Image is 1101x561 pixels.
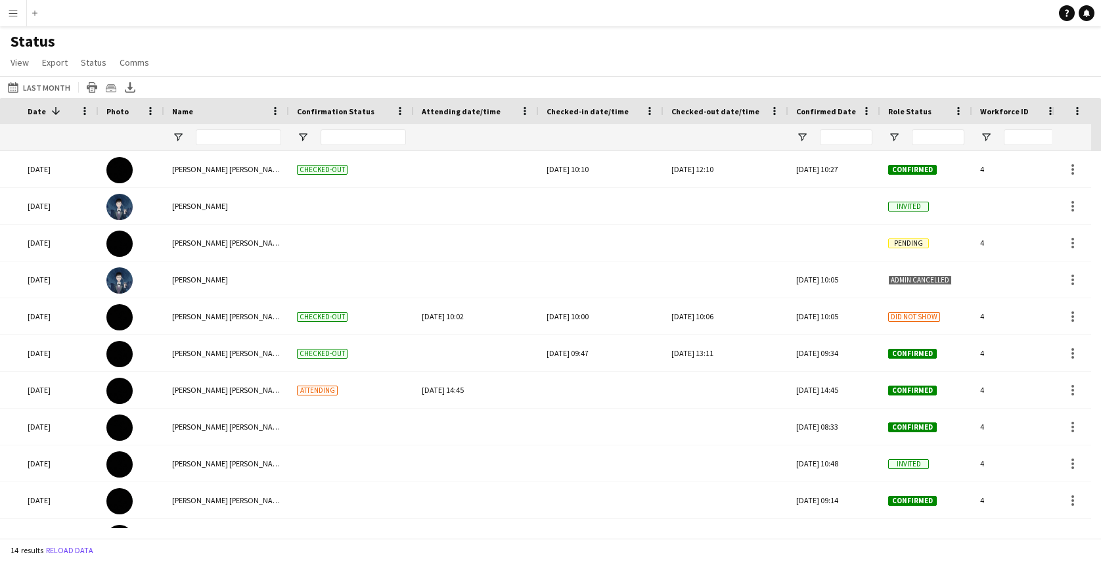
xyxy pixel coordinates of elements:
[20,261,99,298] div: [DATE]
[972,372,1064,408] div: 4
[297,349,348,359] span: Checked-out
[547,519,656,555] div: [DATE] 10:49
[422,372,531,408] div: [DATE] 14:45
[972,298,1064,334] div: 4
[888,459,929,469] span: Invited
[297,131,309,143] button: Open Filter Menu
[297,165,348,175] span: Checked-out
[972,482,1064,518] div: 4
[106,415,133,441] img: Mary Jane
[972,225,1064,261] div: 4
[422,106,501,116] span: Attending date/time
[172,495,285,505] span: [PERSON_NAME] [PERSON_NAME]
[297,312,348,322] span: Checked-out
[106,106,129,116] span: Photo
[888,131,900,143] button: Open Filter Menu
[888,349,937,359] span: Confirmed
[81,56,106,68] span: Status
[888,202,929,212] span: Invited
[422,298,531,334] div: [DATE] 10:02
[106,231,133,257] img: Mary Jane
[788,372,880,408] div: [DATE] 14:45
[20,519,99,555] div: [DATE]
[796,131,808,143] button: Open Filter Menu
[172,275,228,284] span: [PERSON_NAME]
[84,79,100,95] app-action-btn: Print
[196,129,281,145] input: Name Filter Input
[172,201,228,211] span: [PERSON_NAME]
[5,79,73,95] button: Last Month
[106,304,133,330] img: Mary Jane
[20,298,99,334] div: [DATE]
[788,335,880,371] div: [DATE] 09:34
[106,451,133,478] img: Mary Jane
[172,131,184,143] button: Open Filter Menu
[42,56,68,68] span: Export
[972,151,1064,187] div: 4
[796,106,856,116] span: Confirmed Date
[172,238,285,248] span: [PERSON_NAME] [PERSON_NAME]
[103,79,119,95] app-action-btn: Crew files as ZIP
[888,238,929,248] span: Pending
[888,106,932,116] span: Role Status
[788,445,880,482] div: [DATE] 10:48
[106,194,133,220] img: Oswald Cobblepot
[788,151,880,187] div: [DATE] 10:27
[106,267,133,294] img: Oswald Cobblepot
[671,519,780,555] div: [DATE] 10:49
[28,106,46,116] span: Date
[20,445,99,482] div: [DATE]
[980,106,1029,116] span: Workforce ID
[788,519,880,555] div: [DATE] 09:14
[972,519,1064,555] div: 4
[20,151,99,187] div: [DATE]
[888,275,952,285] span: Admin cancelled
[888,165,937,175] span: Confirmed
[20,335,99,371] div: [DATE]
[547,106,629,116] span: Checked-in date/time
[888,496,937,506] span: Confirmed
[43,543,96,558] button: Reload data
[321,129,406,145] input: Confirmation Status Filter Input
[172,311,285,321] span: [PERSON_NAME] [PERSON_NAME]
[20,482,99,518] div: [DATE]
[20,372,99,408] div: [DATE]
[980,131,992,143] button: Open Filter Menu
[106,341,133,367] img: Mary Jane
[11,56,29,68] span: View
[172,106,193,116] span: Name
[912,129,964,145] input: Role Status Filter Input
[5,54,34,71] a: View
[788,298,880,334] div: [DATE] 10:05
[20,188,99,224] div: [DATE]
[972,409,1064,445] div: 4
[671,335,780,371] div: [DATE] 13:11
[788,261,880,298] div: [DATE] 10:05
[297,106,374,116] span: Confirmation Status
[172,459,285,468] span: [PERSON_NAME] [PERSON_NAME]
[106,525,133,551] img: Mary Jane
[547,151,656,187] div: [DATE] 10:10
[547,335,656,371] div: [DATE] 09:47
[122,79,138,95] app-action-btn: Export XLSX
[106,157,133,183] img: Mary Jane
[106,378,133,404] img: Mary Jane
[20,225,99,261] div: [DATE]
[788,409,880,445] div: [DATE] 08:33
[114,54,154,71] a: Comms
[172,385,285,395] span: [PERSON_NAME] [PERSON_NAME]
[671,151,780,187] div: [DATE] 12:10
[76,54,112,71] a: Status
[972,335,1064,371] div: 4
[120,56,149,68] span: Comms
[888,312,940,322] span: Did not show
[37,54,73,71] a: Export
[1004,129,1056,145] input: Workforce ID Filter Input
[297,386,338,395] span: Attending
[888,386,937,395] span: Confirmed
[547,298,656,334] div: [DATE] 10:00
[972,445,1064,482] div: 4
[788,482,880,518] div: [DATE] 09:14
[671,298,780,334] div: [DATE] 10:06
[172,348,285,358] span: [PERSON_NAME] [PERSON_NAME]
